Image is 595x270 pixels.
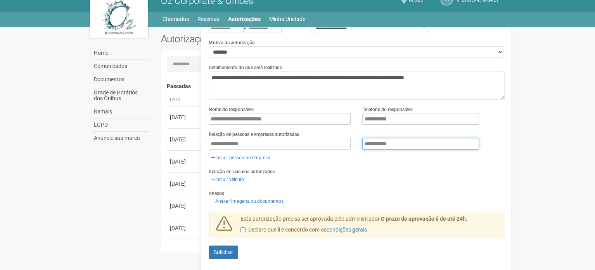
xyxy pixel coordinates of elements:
[209,175,246,184] a: Incluir veículo
[92,118,149,132] a: LGPD
[197,14,220,24] a: Reservas
[209,64,282,71] label: Detalhamento do que será realizado
[209,106,254,113] label: Nome do responsável
[170,158,199,165] div: [DATE]
[92,132,149,145] a: Anuncie sua marca
[92,73,149,86] a: Documentos
[167,84,499,89] h4: Passadas
[214,249,233,255] span: Solicitar
[170,180,199,188] div: [DATE]
[92,86,149,105] a: Grade de Horários dos Ônibus
[92,47,149,60] a: Home
[209,190,224,197] label: Anexos
[209,131,299,138] label: Relação de pessoas e empresas autorizadas
[163,14,189,24] a: Chamados
[240,226,367,234] label: Declaro que li e concordo com os
[170,113,199,121] div: [DATE]
[170,224,199,232] div: [DATE]
[269,14,305,24] a: Minha Unidade
[362,106,412,113] label: Telefone do responsável
[92,105,149,118] a: Ramais
[170,246,199,254] div: [DATE]
[209,39,255,46] label: Motivo da autorização
[235,215,505,238] div: Esta autorização precisa ser aprovada pelo administrador.
[209,168,275,175] label: Relação de veículos autorizados
[170,136,199,143] div: [DATE]
[209,153,273,162] a: Incluir pessoa ou empresa
[209,197,286,206] a: Anexar imagens ou documentos
[209,246,238,259] button: Solicitar
[92,60,149,73] a: Comunicados
[240,227,246,232] input: Declaro que li e concordo com oscondições gerais
[381,216,467,222] strong: O prazo de aprovação é de até 24h.
[167,94,202,106] th: Data
[228,14,261,24] a: Autorizações
[327,226,367,233] a: condições gerais
[170,202,199,210] div: [DATE]
[161,33,327,45] h2: Autorizações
